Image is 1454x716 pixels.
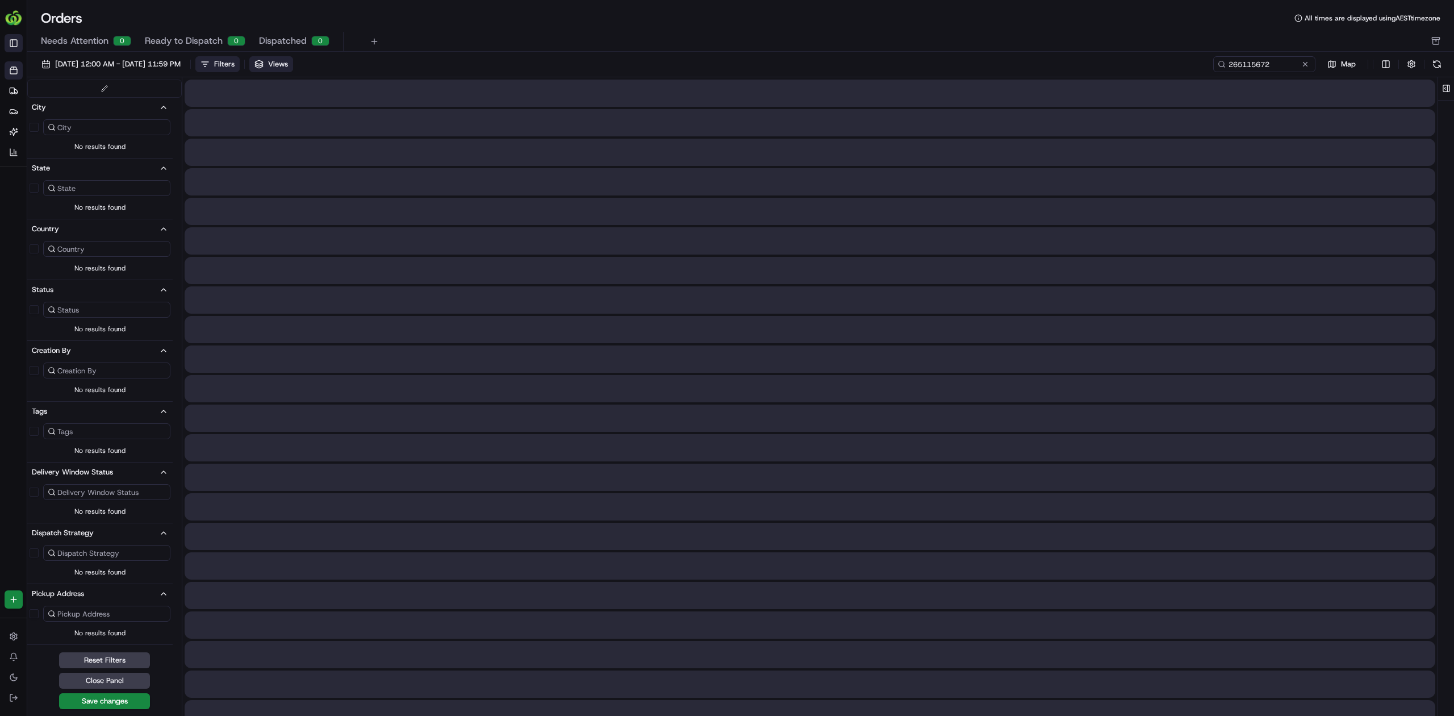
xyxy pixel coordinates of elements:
div: Pickup Address [32,589,84,599]
span: No results found [27,446,173,455]
span: [DATE] 12:00 AM - [DATE] 11:59 PM [55,59,181,69]
button: Filters [195,56,240,72]
button: Refresh [1429,56,1445,72]
span: No results found [27,142,173,151]
button: State [27,159,173,178]
a: 📗Knowledge Base [7,161,91,181]
span: No results found [27,568,173,577]
div: 0 [227,36,245,46]
span: Map [1341,59,1356,69]
input: Dispatch Strategy [43,545,170,561]
input: Pickup Address [43,606,170,622]
button: Pickup Address [27,584,173,603]
span: API Documentation [107,165,182,177]
button: Start new chat [193,113,207,126]
input: Country [43,241,170,257]
div: City [32,102,46,113]
input: City [43,119,170,135]
div: Country [32,224,59,234]
div: Start new chat [39,109,186,120]
div: 0 [113,36,131,46]
button: Save changes [59,693,150,709]
button: Country [27,219,173,239]
span: No results found [27,385,173,394]
span: Knowledge Base [23,165,87,177]
span: No results found [27,507,173,516]
button: HomeRun [5,5,23,32]
button: Map [1320,57,1363,71]
button: City [27,98,173,117]
span: Views [268,59,288,69]
div: Delivery Window Status [32,467,113,477]
button: Reset Filters [59,652,150,668]
div: Tags [32,406,47,417]
span: No results found [27,324,173,334]
div: Dispatch Strategy [32,528,94,538]
div: We're available if you need us! [39,120,144,130]
input: Type to search [1213,56,1315,72]
input: Status [43,302,170,318]
button: Close Panel [59,673,150,689]
input: Clear [30,74,187,86]
span: No results found [27,628,173,638]
img: Nash [11,12,34,35]
button: [DATE] 12:00 AM - [DATE] 11:59 PM [36,56,186,72]
button: Dispatch Strategy [27,523,173,543]
img: HomeRun [5,9,23,27]
div: State [32,163,50,173]
button: Delivery Window Status [27,463,173,482]
span: All times are displayed using AEST timezone [1305,14,1440,23]
input: Tags [43,423,170,439]
div: 📗 [11,166,20,176]
button: Views [249,56,293,72]
p: Welcome 👋 [11,46,207,64]
img: 1736555255976-a54dd68f-1ca7-489b-9aae-adbdc363a1c4 [11,109,32,130]
span: Pylon [113,193,137,202]
div: 💻 [96,166,105,176]
a: 💻API Documentation [91,161,187,181]
div: Creation By [32,345,71,356]
div: Status [32,285,53,295]
span: Ready to Dispatch [145,34,223,48]
span: Dispatched [259,34,307,48]
span: No results found [27,203,173,212]
div: Filters [214,59,235,69]
a: Powered byPylon [80,193,137,202]
button: Status [27,280,173,299]
span: No results found [27,264,173,273]
button: Tags [27,402,173,421]
div: 0 [311,36,329,46]
input: State [43,180,170,196]
input: Creation By [43,363,170,378]
h1: Orders [41,9,82,27]
input: Delivery Window Status [43,484,170,500]
span: Needs Attention [41,34,108,48]
button: Creation By [27,341,173,360]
